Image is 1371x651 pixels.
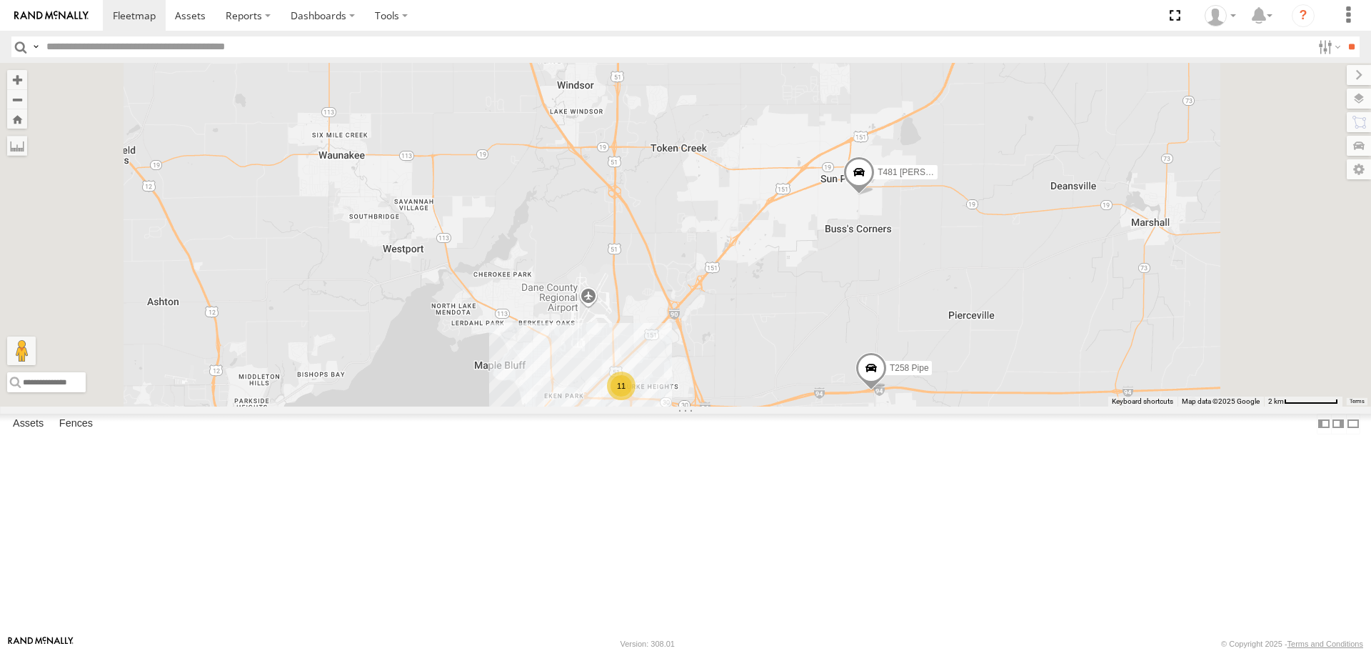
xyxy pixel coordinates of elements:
button: Zoom in [7,70,27,89]
button: Zoom out [7,89,27,109]
span: Map data ©2025 Google [1182,397,1260,405]
div: AJ Klotz [1200,5,1241,26]
label: Dock Summary Table to the Left [1317,414,1331,434]
div: Version: 308.01 [621,640,675,648]
a: Terms and Conditions [1287,640,1363,648]
div: 11 [607,372,636,400]
label: Assets [6,414,51,434]
a: Visit our Website [8,637,74,651]
label: Dock Summary Table to the Right [1331,414,1345,434]
label: Search Filter Options [1312,36,1343,57]
span: T258 Pipe [890,363,929,373]
a: Terms (opens in new tab) [1350,398,1365,404]
label: Hide Summary Table [1346,414,1360,434]
span: 2 km [1268,397,1284,405]
label: Search Query [30,36,41,57]
span: T481 [PERSON_NAME] Flat [878,168,987,178]
button: Keyboard shortcuts [1112,397,1173,407]
button: Drag Pegman onto the map to open Street View [7,337,36,365]
button: Zoom Home [7,109,27,129]
img: rand-logo.svg [14,11,89,21]
label: Map Settings [1347,159,1371,179]
label: Fences [52,414,100,434]
div: © Copyright 2025 - [1221,640,1363,648]
button: Map Scale: 2 km per 72 pixels [1264,397,1342,407]
label: Measure [7,136,27,156]
i: ? [1292,4,1315,27]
